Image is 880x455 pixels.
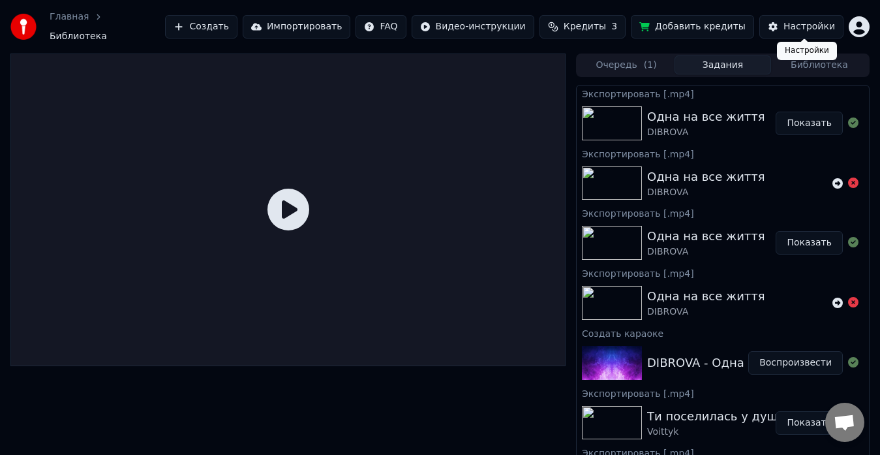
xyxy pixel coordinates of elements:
button: Показать [776,411,843,435]
div: Экспортировать [.mp4] [577,205,869,221]
button: Задания [675,55,771,74]
button: Создать [165,15,237,39]
button: Библиотека [771,55,868,74]
button: Добавить кредиты [631,15,754,39]
div: Ти поселилась у душі [647,407,781,426]
div: Одна на все життя [647,287,765,306]
button: FAQ [356,15,406,39]
img: youka [10,14,37,40]
button: Воспроизвести [748,351,843,375]
button: Видео-инструкции [412,15,534,39]
div: DIBROVA [647,186,765,199]
div: Одна на все життя [647,108,765,126]
span: Кредиты [564,20,606,33]
div: Одна на все життя [647,168,765,186]
div: Настройки [777,42,837,60]
div: Экспортировать [.mp4] [577,86,869,101]
div: DIBROVA - Одна на все життя [647,354,830,372]
button: Кредиты3 [539,15,626,39]
span: Библиотека [50,30,107,43]
div: Экспортировать [.mp4] [577,265,869,281]
span: 3 [611,20,617,33]
div: Экспортировать [.mp4] [577,385,869,401]
a: Главная [50,10,89,24]
span: ( 1 ) [644,59,657,72]
div: Voittyk [647,426,781,439]
div: Відкритий чат [825,403,864,442]
button: Импортировать [243,15,351,39]
button: Показать [776,112,843,135]
div: Экспортировать [.mp4] [577,146,869,161]
div: Одна на все життя [647,227,765,245]
button: Настройки [759,15,843,39]
div: DIBROVA [647,126,765,139]
button: Очередь [578,55,675,74]
div: Создать караоке [577,325,869,341]
button: Показать [776,231,843,255]
div: DIBROVA [647,245,765,259]
div: DIBROVA [647,306,765,319]
nav: breadcrumb [50,10,165,43]
div: Настройки [783,20,835,33]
